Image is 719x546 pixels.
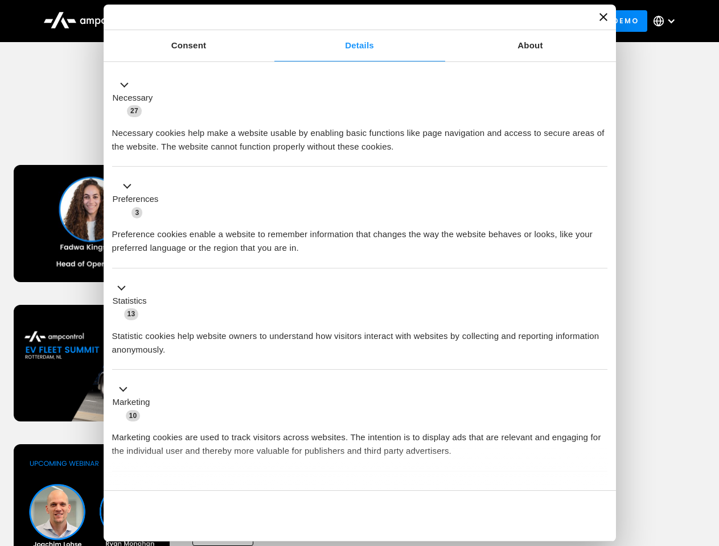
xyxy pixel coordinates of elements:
a: Consent [104,30,274,61]
button: Statistics (13) [112,281,154,321]
span: 3 [132,207,142,218]
label: Preferences [113,193,159,206]
span: 13 [124,308,139,320]
button: Close banner [599,13,607,21]
span: 27 [127,105,142,117]
button: Necessary (27) [112,78,160,118]
button: Marketing (10) [112,383,157,423]
div: Marketing cookies are used to track visitors across websites. The intention is to display ads tha... [112,422,607,458]
div: Preference cookies enable a website to remember information that changes the way the website beha... [112,219,607,255]
label: Statistics [113,295,147,308]
label: Marketing [113,396,150,409]
div: Necessary cookies help make a website usable by enabling basic functions like page navigation and... [112,118,607,154]
a: About [445,30,616,61]
span: 10 [126,410,141,421]
button: Okay [443,499,607,532]
label: Necessary [113,92,153,105]
div: Statistic cookies help website owners to understand how visitors interact with websites by collec... [112,321,607,357]
button: Preferences (3) [112,180,166,220]
button: Unclassified (2) [112,484,206,498]
h1: Upcoming Webinars [14,115,706,142]
a: Details [274,30,445,61]
span: 2 [188,486,199,497]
